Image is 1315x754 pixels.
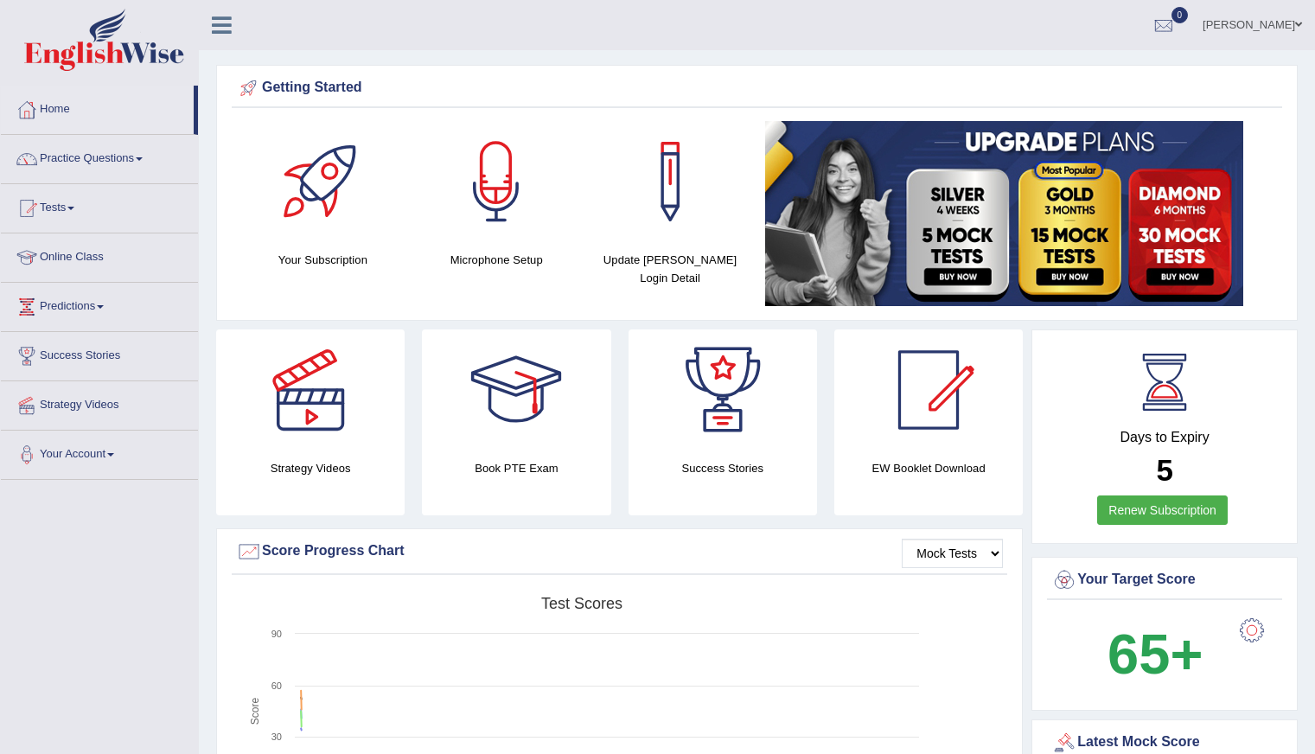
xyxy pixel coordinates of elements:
b: 5 [1156,453,1172,487]
a: Renew Subscription [1097,495,1228,525]
a: Strategy Videos [1,381,198,425]
a: Practice Questions [1,135,198,178]
a: Your Account [1,431,198,474]
h4: Your Subscription [245,251,401,269]
h4: Update [PERSON_NAME] Login Detail [592,251,749,287]
a: Predictions [1,283,198,326]
div: Getting Started [236,75,1278,101]
a: Tests [1,184,198,227]
span: 0 [1171,7,1189,23]
text: 90 [271,629,282,639]
tspan: Test scores [541,595,622,612]
text: 30 [271,732,282,742]
img: small5.jpg [765,121,1243,306]
tspan: Score [249,698,261,725]
h4: Success Stories [629,459,817,477]
a: Home [1,86,194,129]
div: Score Progress Chart [236,539,1003,565]
h4: EW Booklet Download [834,459,1023,477]
text: 60 [271,681,282,691]
a: Online Class [1,233,198,277]
h4: Days to Expiry [1051,430,1278,445]
a: Success Stories [1,332,198,375]
b: 65+ [1108,623,1203,686]
h4: Book PTE Exam [422,459,610,477]
h4: Microphone Setup [418,251,575,269]
h4: Strategy Videos [216,459,405,477]
div: Your Target Score [1051,567,1278,593]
